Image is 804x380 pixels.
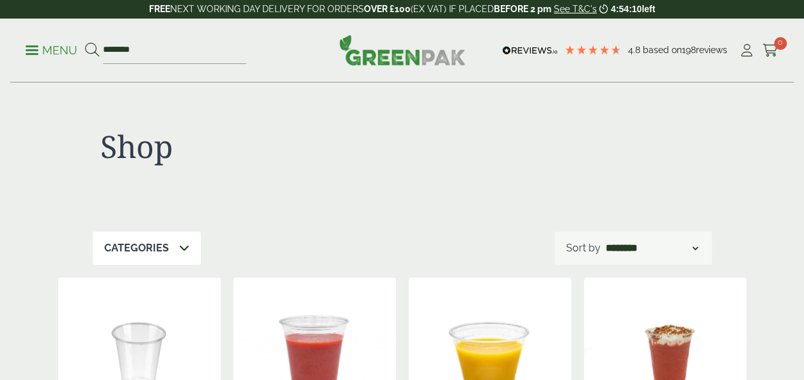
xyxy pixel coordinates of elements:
span: reviews [696,45,727,55]
img: REVIEWS.io [502,46,558,55]
i: My Account [739,44,755,57]
img: GreenPak Supplies [339,35,466,65]
a: 0 [762,41,778,60]
span: 0 [774,37,787,50]
span: left [642,4,655,14]
select: Shop order [603,241,700,256]
strong: OVER £100 [364,4,411,14]
span: 4.8 [628,45,643,55]
a: See T&C's [554,4,597,14]
strong: FREE [149,4,170,14]
p: Menu [26,43,77,58]
strong: BEFORE 2 pm [494,4,551,14]
a: Menu [26,43,77,56]
div: 4.79 Stars [564,44,622,56]
p: Sort by [566,241,601,256]
i: Cart [762,44,778,57]
span: 4:54:10 [611,4,642,14]
span: Based on [643,45,682,55]
p: Categories [104,241,169,256]
h1: Shop [100,128,395,165]
span: 198 [682,45,696,55]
